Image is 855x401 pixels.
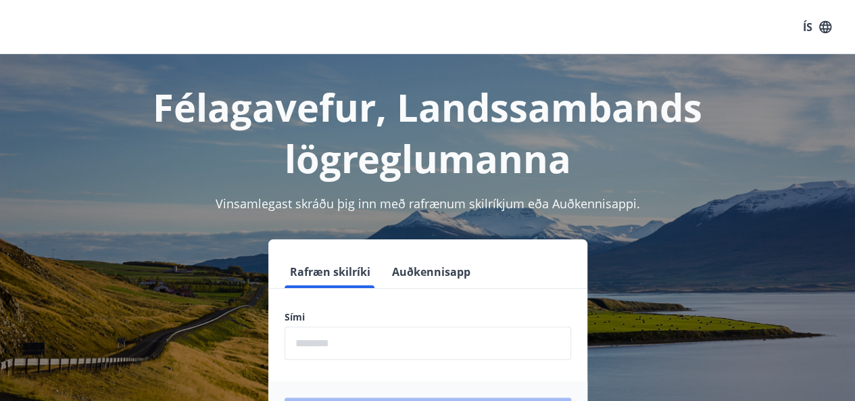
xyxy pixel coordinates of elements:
[387,256,476,288] button: Auðkennisapp
[16,81,839,184] h1: Félagavefur, Landssambands lögreglumanna
[285,256,376,288] button: Rafræn skilríki
[796,15,839,39] button: ÍS
[285,310,571,324] label: Sími
[216,195,640,212] span: Vinsamlegast skráðu þig inn með rafrænum skilríkjum eða Auðkennisappi.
